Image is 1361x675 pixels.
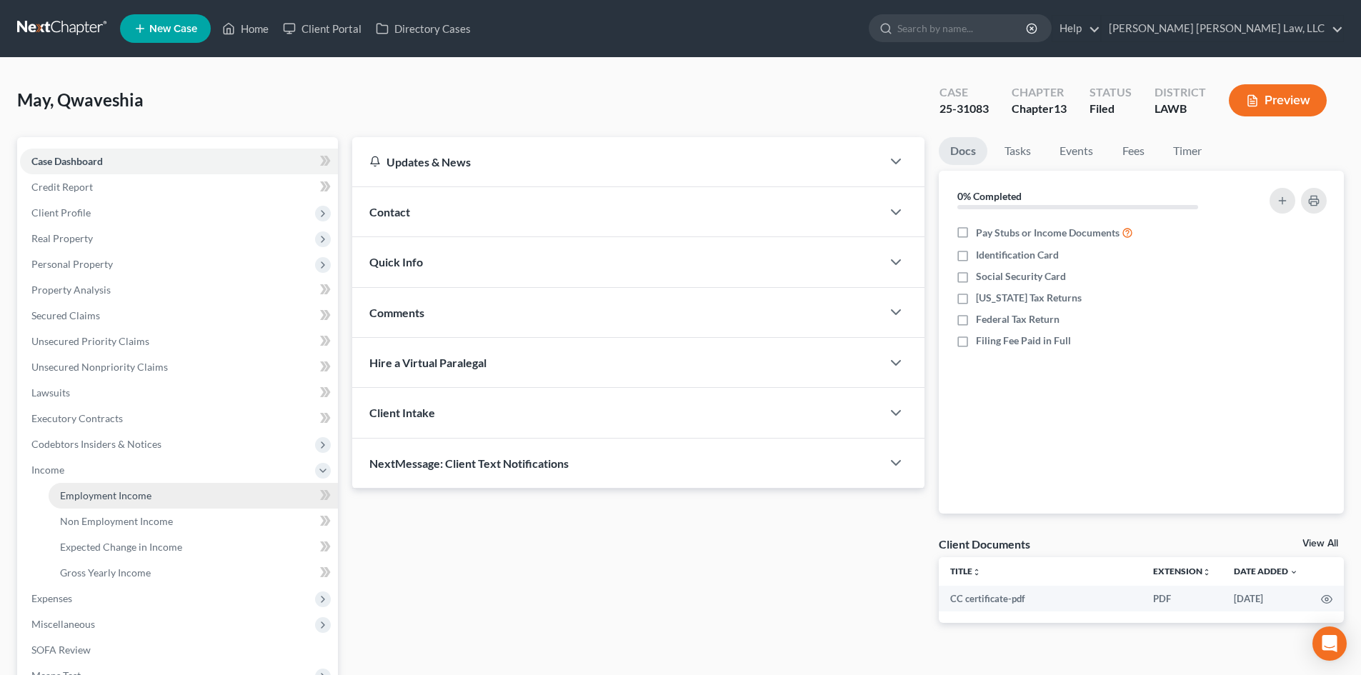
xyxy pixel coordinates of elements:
a: Secured Claims [20,303,338,329]
div: Open Intercom Messenger [1312,626,1347,661]
span: Client Profile [31,206,91,219]
div: Filed [1090,101,1132,117]
a: Expected Change in Income [49,534,338,560]
a: Employment Income [49,483,338,509]
a: Case Dashboard [20,149,338,174]
a: SOFA Review [20,637,338,663]
span: May, Qwaveshia [17,89,144,110]
a: Client Portal [276,16,369,41]
span: Income [31,464,64,476]
span: Pay Stubs or Income Documents [976,226,1120,240]
span: Identification Card [976,248,1059,262]
span: Expenses [31,592,72,604]
button: Preview [1229,84,1327,116]
a: Tasks [993,137,1042,165]
span: Secured Claims [31,309,100,321]
span: Social Security Card [976,269,1066,284]
span: Federal Tax Return [976,312,1060,326]
span: Credit Report [31,181,93,193]
span: Unsecured Nonpriority Claims [31,361,168,373]
div: Client Documents [939,536,1030,551]
a: Timer [1162,137,1213,165]
span: Client Intake [369,406,435,419]
span: Expected Change in Income [60,541,182,553]
a: Directory Cases [369,16,478,41]
span: Employment Income [60,489,151,501]
span: Hire a Virtual Paralegal [369,356,487,369]
div: Status [1090,84,1132,101]
td: PDF [1142,586,1222,611]
span: Executory Contracts [31,412,123,424]
a: Executory Contracts [20,406,338,431]
a: Credit Report [20,174,338,200]
span: Comments [369,306,424,319]
div: LAWB [1155,101,1206,117]
a: Lawsuits [20,380,338,406]
span: Quick Info [369,255,423,269]
a: Help [1052,16,1100,41]
div: Case [939,84,989,101]
span: Filing Fee Paid in Full [976,334,1071,348]
span: Miscellaneous [31,618,95,630]
span: Real Property [31,232,93,244]
span: New Case [149,24,197,34]
td: [DATE] [1222,586,1310,611]
a: Unsecured Nonpriority Claims [20,354,338,380]
a: Events [1048,137,1105,165]
i: unfold_more [1202,568,1211,576]
div: District [1155,84,1206,101]
span: SOFA Review [31,644,91,656]
span: Personal Property [31,258,113,270]
span: Case Dashboard [31,155,103,167]
a: Property Analysis [20,277,338,303]
a: Home [215,16,276,41]
span: Non Employment Income [60,515,173,527]
a: Gross Yearly Income [49,560,338,586]
a: Titleunfold_more [950,566,981,576]
div: Chapter [1012,101,1067,117]
strong: 0% Completed [957,190,1022,202]
div: Updates & News [369,154,864,169]
a: Fees [1110,137,1156,165]
div: Chapter [1012,84,1067,101]
a: View All [1302,539,1338,549]
i: unfold_more [972,568,981,576]
input: Search by name... [897,15,1028,41]
a: Non Employment Income [49,509,338,534]
span: 13 [1054,101,1067,115]
a: Date Added expand_more [1234,566,1298,576]
a: Unsecured Priority Claims [20,329,338,354]
a: [PERSON_NAME] [PERSON_NAME] Law, LLC [1102,16,1343,41]
span: Unsecured Priority Claims [31,335,149,347]
div: 25-31083 [939,101,989,117]
span: Gross Yearly Income [60,566,151,579]
a: Docs [939,137,987,165]
td: CC certificate-pdf [939,586,1142,611]
span: Property Analysis [31,284,111,296]
i: expand_more [1290,568,1298,576]
span: Codebtors Insiders & Notices [31,438,161,450]
span: NextMessage: Client Text Notifications [369,456,569,470]
span: [US_STATE] Tax Returns [976,291,1082,305]
span: Lawsuits [31,386,70,399]
a: Extensionunfold_more [1153,566,1211,576]
span: Contact [369,205,410,219]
